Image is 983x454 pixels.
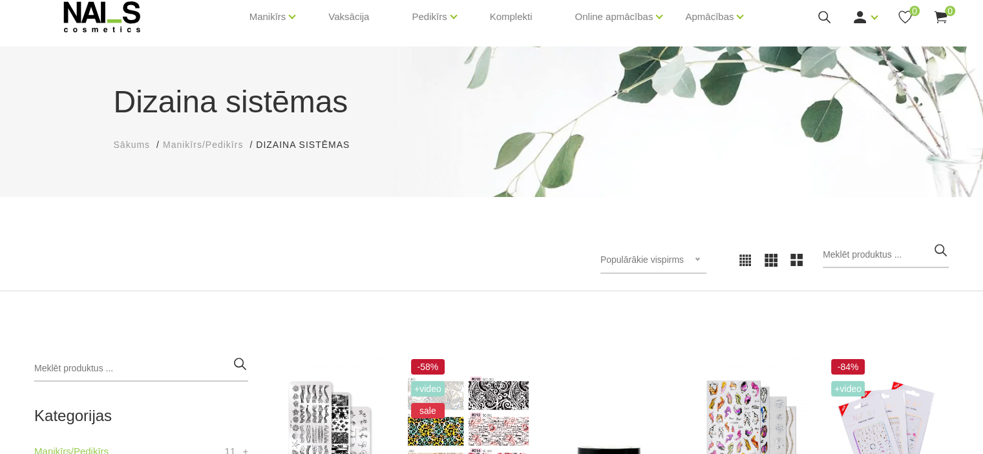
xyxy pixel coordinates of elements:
[34,356,248,382] input: Meklēt produktus ...
[831,381,865,397] span: +Video
[897,9,913,25] a: 0
[909,6,920,16] span: 0
[256,138,363,152] li: Dizaina sistēmas
[114,79,870,125] h1: Dizaina sistēmas
[600,254,684,265] span: Populārākie vispirms
[163,138,243,152] a: Manikīrs/Pedikīrs
[823,242,949,268] input: Meklēt produktus ...
[163,139,243,150] span: Manikīrs/Pedikīrs
[411,359,445,375] span: -58%
[945,6,955,16] span: 0
[34,408,248,424] h2: Kategorijas
[114,139,151,150] span: Sākums
[933,9,949,25] a: 0
[411,381,445,397] span: +Video
[831,359,865,375] span: -84%
[114,138,151,152] a: Sākums
[411,403,445,418] span: sale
